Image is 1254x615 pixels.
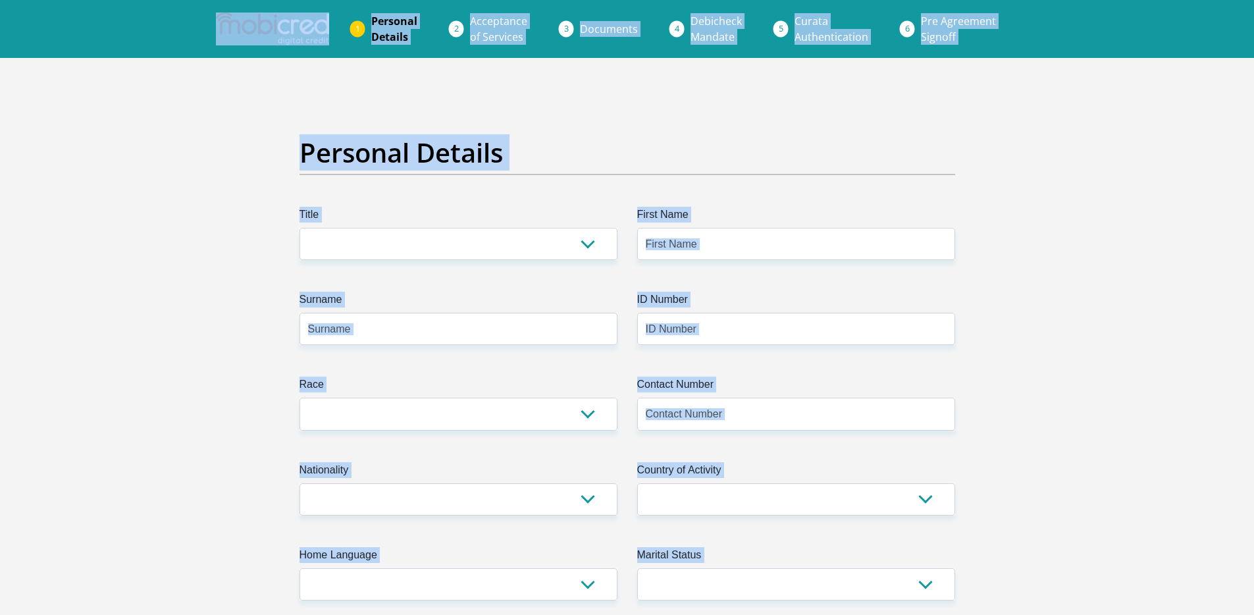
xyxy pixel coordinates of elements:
label: Surname [300,292,617,313]
span: Documents [580,22,638,36]
a: Acceptanceof Services [459,8,538,50]
a: DebicheckMandate [680,8,752,50]
input: First Name [637,228,955,260]
label: Home Language [300,547,617,568]
label: ID Number [637,292,955,313]
label: Nationality [300,462,617,483]
input: ID Number [637,313,955,345]
span: Personal Details [371,14,417,44]
h2: Personal Details [300,137,955,169]
label: Contact Number [637,377,955,398]
span: Curata Authentication [795,14,868,44]
span: Debicheck Mandate [691,14,742,44]
span: Acceptance of Services [470,14,527,44]
label: Title [300,207,617,228]
input: Surname [300,313,617,345]
a: Documents [569,16,648,42]
a: CurataAuthentication [784,8,879,50]
input: Contact Number [637,398,955,430]
label: Race [300,377,617,398]
label: Country of Activity [637,462,955,483]
label: Marital Status [637,547,955,568]
img: mobicred logo [216,13,329,45]
a: Pre AgreementSignoff [910,8,1006,50]
label: First Name [637,207,955,228]
span: Pre Agreement Signoff [921,14,996,44]
a: PersonalDetails [361,8,428,50]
